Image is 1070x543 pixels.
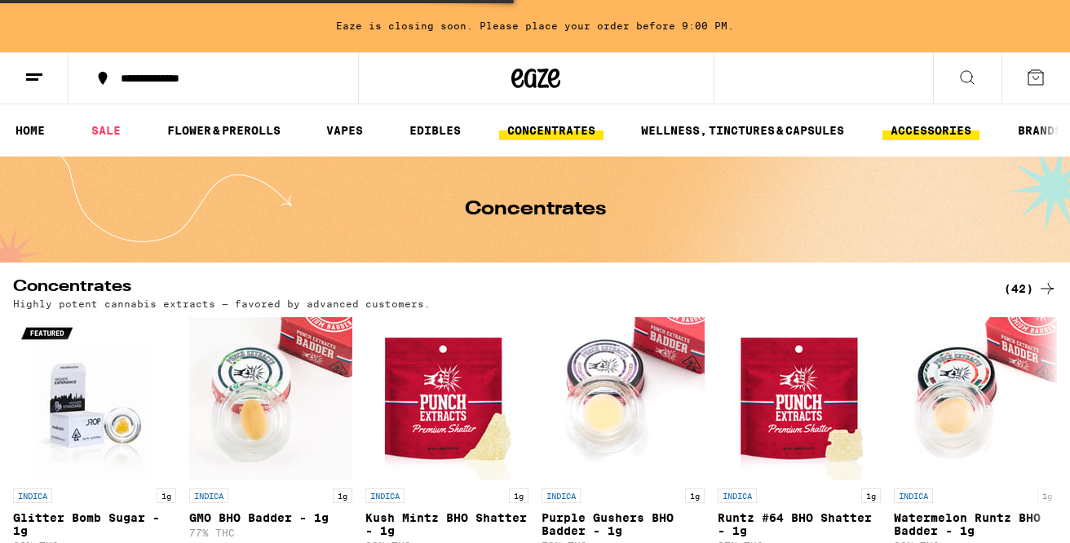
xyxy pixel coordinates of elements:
[499,121,604,140] a: CONCENTRATES
[1037,488,1057,503] p: 1g
[365,317,528,480] img: Punch Edibles - Kush Mintz BHO Shatter - 1g
[894,317,1057,480] img: Punch Edibles - Watermelon Runtz BHO Badder - 1g
[318,121,371,140] a: VAPES
[509,488,528,503] p: 1g
[10,11,117,24] span: Hi. Need any help?
[718,317,881,480] img: Punch Edibles - Runtz #64 BHO Shatter - 1g
[365,488,405,503] p: INDICA
[882,121,979,140] a: ACCESSORIES
[1010,121,1070,140] a: BRANDS
[542,488,581,503] p: INDICA
[1,1,891,118] button: Redirect to URL
[1004,279,1057,298] a: (42)
[894,511,1057,537] p: Watermelon Runtz BHO Badder - 1g
[894,488,933,503] p: INDICA
[157,488,176,503] p: 1g
[159,121,289,140] a: FLOWER & PREROLLS
[13,488,52,503] p: INDICA
[542,511,705,537] p: Purple Gushers BHO Badder - 1g
[465,200,606,219] h1: Concentrates
[685,488,705,503] p: 1g
[189,528,352,538] p: 77% THC
[83,121,129,140] a: SALE
[718,511,881,537] p: Runtz #64 BHO Shatter - 1g
[7,121,53,140] a: HOME
[13,279,977,298] h2: Concentrates
[13,511,176,537] p: Glitter Bomb Sugar - 1g
[633,121,852,140] a: WELLNESS, TINCTURES & CAPSULES
[718,488,757,503] p: INDICA
[333,488,352,503] p: 1g
[13,317,176,480] img: GoldDrop - Glitter Bomb Sugar - 1g
[861,488,881,503] p: 1g
[365,511,528,537] p: Kush Mintz BHO Shatter - 1g
[13,298,431,309] p: Highly potent cannabis extracts — favored by advanced customers.
[542,317,705,480] img: Punch Edibles - Purple Gushers BHO Badder - 1g
[189,317,352,480] img: Punch Edibles - GMO BHO Badder - 1g
[401,121,469,140] a: EDIBLES
[189,488,228,503] p: INDICA
[189,511,352,524] p: GMO BHO Badder - 1g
